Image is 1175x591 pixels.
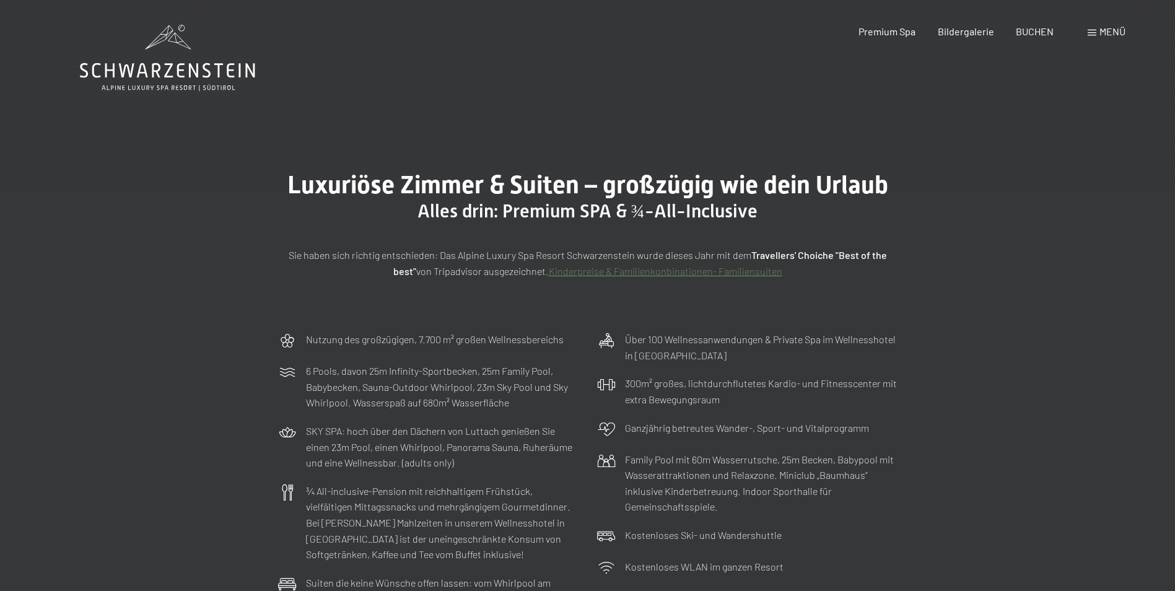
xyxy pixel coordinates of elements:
p: Nutzung des großzügigen, 7.700 m² großen Wellnessbereichs [306,331,564,348]
a: BUCHEN [1016,25,1054,37]
a: Premium Spa [858,25,915,37]
p: Ganzjährig betreutes Wander-, Sport- und Vitalprogramm [625,420,869,436]
span: Menü [1099,25,1125,37]
p: Kostenloses Ski- und Wandershuttle [625,527,782,543]
strong: Travellers' Choiche "Best of the best" [393,249,887,277]
p: SKY SPA: hoch über den Dächern von Luttach genießen Sie einen 23m Pool, einen Whirlpool, Panorama... [306,423,579,471]
p: ¾ All-inclusive-Pension mit reichhaltigem Frühstück, vielfältigen Mittagssnacks und mehrgängigem ... [306,483,579,563]
p: 300m² großes, lichtdurchflutetes Kardio- und Fitnesscenter mit extra Bewegungsraum [625,375,898,407]
a: Kinderpreise & Familienkonbinationen- Familiensuiten [549,265,782,277]
span: Luxuriöse Zimmer & Suiten – großzügig wie dein Urlaub [287,170,888,199]
p: Sie haben sich richtig entschieden: Das Alpine Luxury Spa Resort Schwarzenstein wurde dieses Jahr... [278,247,898,279]
p: 6 Pools, davon 25m Infinity-Sportbecken, 25m Family Pool, Babybecken, Sauna-Outdoor Whirlpool, 23... [306,363,579,411]
span: Alles drin: Premium SPA & ¾-All-Inclusive [417,200,758,222]
p: Family Pool mit 60m Wasserrutsche, 25m Becken, Babypool mit Wasserattraktionen und Relaxzone. Min... [625,452,898,515]
p: Über 100 Wellnessanwendungen & Private Spa im Wellnesshotel in [GEOGRAPHIC_DATA] [625,331,898,363]
a: Bildergalerie [938,25,994,37]
p: Kostenloses WLAN im ganzen Resort [625,559,784,575]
